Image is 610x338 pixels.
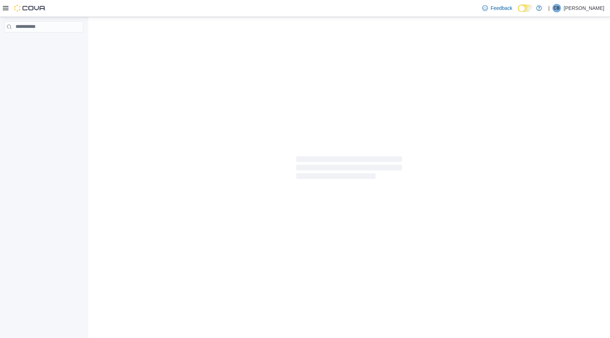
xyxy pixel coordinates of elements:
nav: Complex example [4,34,83,51]
img: Cova [14,5,46,12]
p: [PERSON_NAME] [564,4,604,12]
span: Loading [296,158,402,180]
input: Dark Mode [518,5,533,12]
a: Feedback [479,1,515,15]
div: Conor Bill [552,4,561,12]
span: CB [554,4,560,12]
p: | [548,4,550,12]
span: Feedback [491,5,512,12]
